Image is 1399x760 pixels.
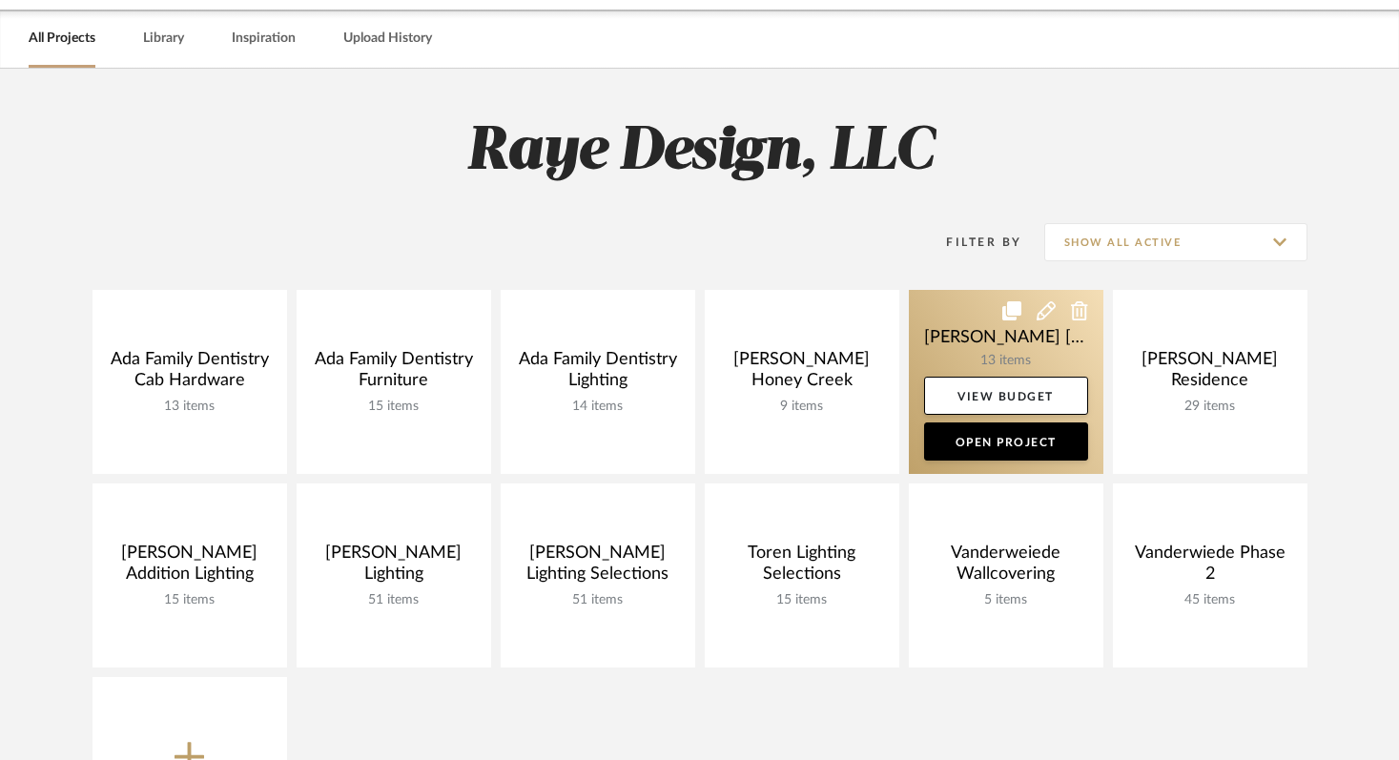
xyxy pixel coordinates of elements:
[312,399,476,415] div: 15 items
[343,26,432,51] a: Upload History
[108,543,272,592] div: [PERSON_NAME] Addition Lighting
[13,116,1387,188] h2: Raye Design, LLC
[924,422,1088,461] a: Open Project
[720,399,884,415] div: 9 items
[108,592,272,608] div: 15 items
[1128,543,1292,592] div: Vanderwiede Phase 2
[1128,349,1292,399] div: [PERSON_NAME] Residence
[516,349,680,399] div: Ada Family Dentistry Lighting
[1128,399,1292,415] div: 29 items
[312,543,476,592] div: [PERSON_NAME] Lighting
[516,592,680,608] div: 51 items
[312,349,476,399] div: Ada Family Dentistry Furniture
[108,399,272,415] div: 13 items
[924,592,1088,608] div: 5 items
[720,349,884,399] div: [PERSON_NAME] Honey Creek
[29,26,95,51] a: All Projects
[924,543,1088,592] div: Vanderweiede Wallcovering
[1128,592,1292,608] div: 45 items
[232,26,296,51] a: Inspiration
[720,543,884,592] div: Toren Lighting Selections
[108,349,272,399] div: Ada Family Dentistry Cab Hardware
[143,26,184,51] a: Library
[516,399,680,415] div: 14 items
[312,592,476,608] div: 51 items
[924,377,1088,415] a: View Budget
[922,233,1022,252] div: Filter By
[720,592,884,608] div: 15 items
[516,543,680,592] div: [PERSON_NAME] Lighting Selections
